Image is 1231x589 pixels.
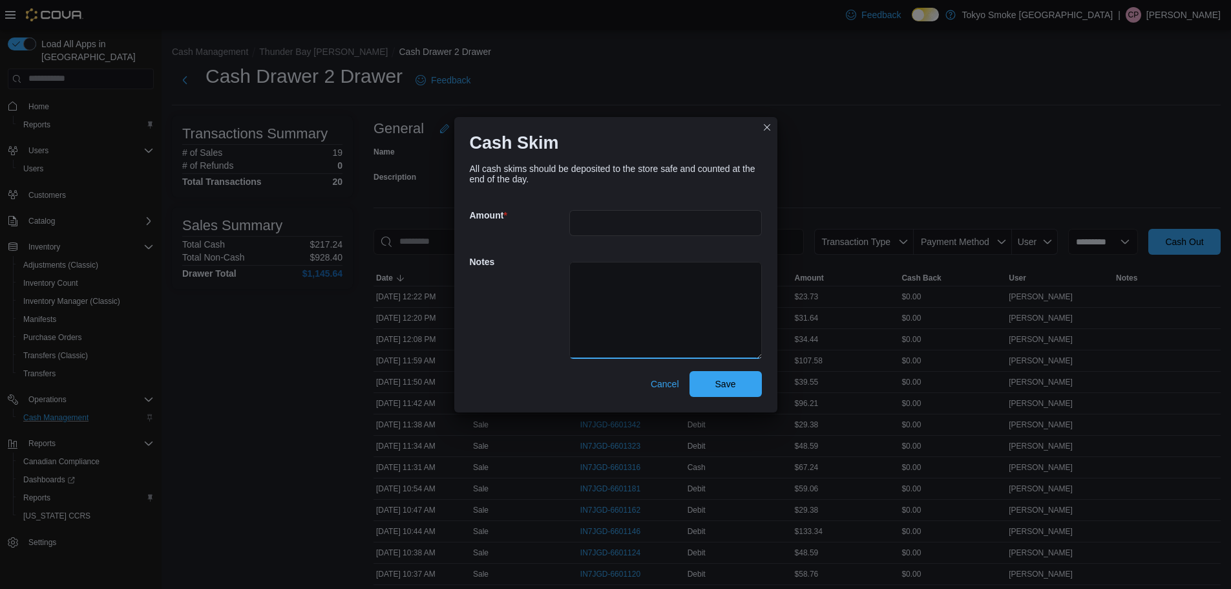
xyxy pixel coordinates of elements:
span: Cancel [651,378,679,391]
div: All cash skims should be deposited to the store safe and counted at the end of the day. [470,164,762,184]
h5: Notes [470,249,567,275]
h1: Cash Skim [470,133,559,153]
button: Cancel [646,371,684,397]
button: Closes this modal window [759,120,775,135]
span: Save [715,378,736,391]
h5: Amount [470,202,567,228]
button: Save [689,371,762,397]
